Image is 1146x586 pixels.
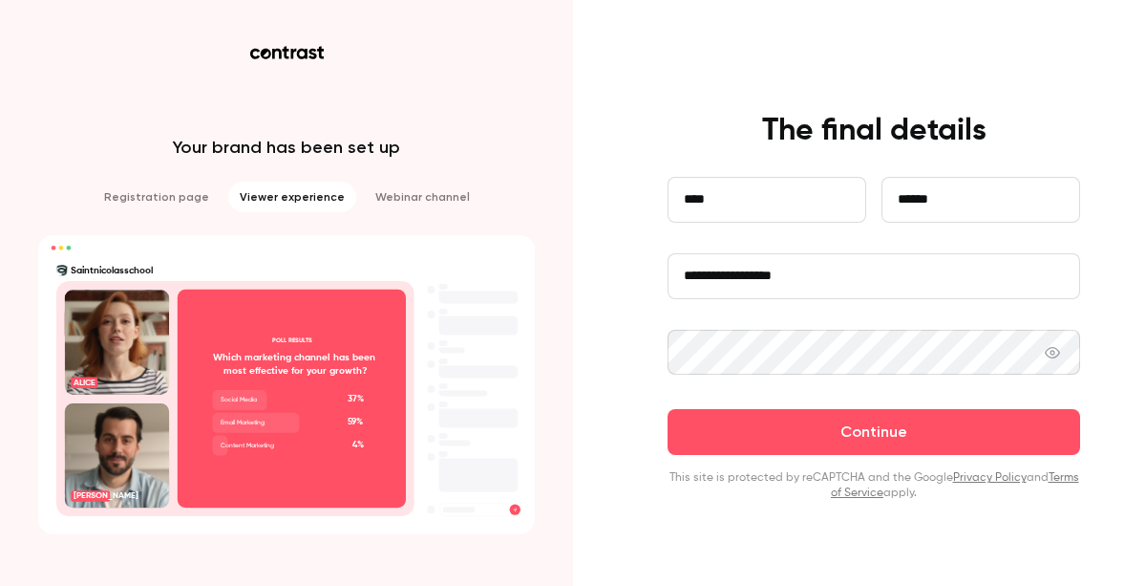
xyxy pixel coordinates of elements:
[762,112,987,150] h4: The final details
[173,136,400,159] p: Your brand has been set up
[668,470,1080,501] p: This site is protected by reCAPTCHA and the Google and apply.
[364,182,481,212] li: Webinar channel
[93,182,221,212] li: Registration page
[953,472,1027,484] a: Privacy Policy
[228,182,356,212] li: Viewer experience
[668,409,1080,455] button: Continue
